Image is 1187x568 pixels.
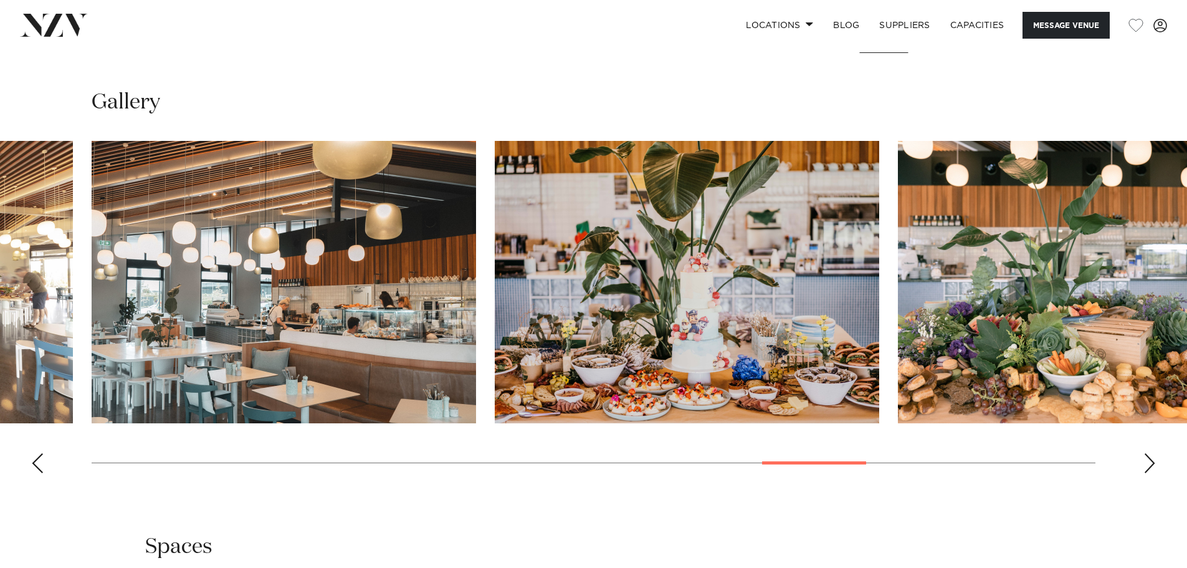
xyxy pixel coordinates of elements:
h2: Gallery [92,89,160,117]
button: Message Venue [1023,12,1110,39]
a: BLOG [823,12,869,39]
swiper-slide: 17 / 24 [92,141,476,423]
h2: Spaces [145,533,212,561]
img: nzv-logo.png [20,14,88,36]
a: Locations [736,12,823,39]
swiper-slide: 18 / 24 [495,141,879,423]
a: Capacities [940,12,1014,39]
a: SUPPLIERS [869,12,940,39]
